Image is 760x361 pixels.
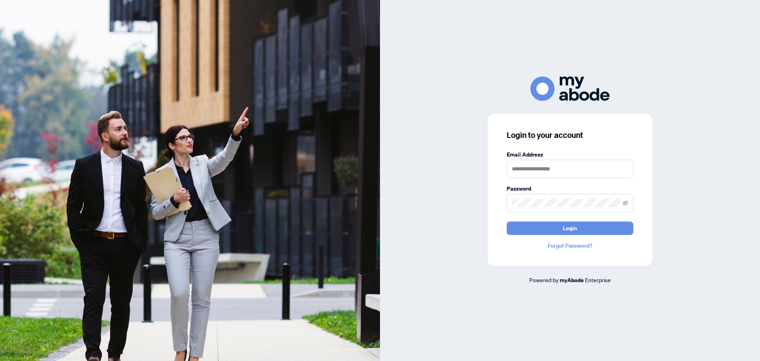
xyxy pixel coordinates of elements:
[623,200,628,206] span: eye-invisible
[585,276,611,283] span: Enterprise
[507,241,633,250] a: Forgot Password?
[563,222,577,235] span: Login
[507,184,633,193] label: Password
[560,276,584,285] a: myAbode
[529,276,559,283] span: Powered by
[530,76,610,101] img: ma-logo
[507,222,633,235] button: Login
[507,130,633,141] h3: Login to your account
[507,150,633,159] label: Email Address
